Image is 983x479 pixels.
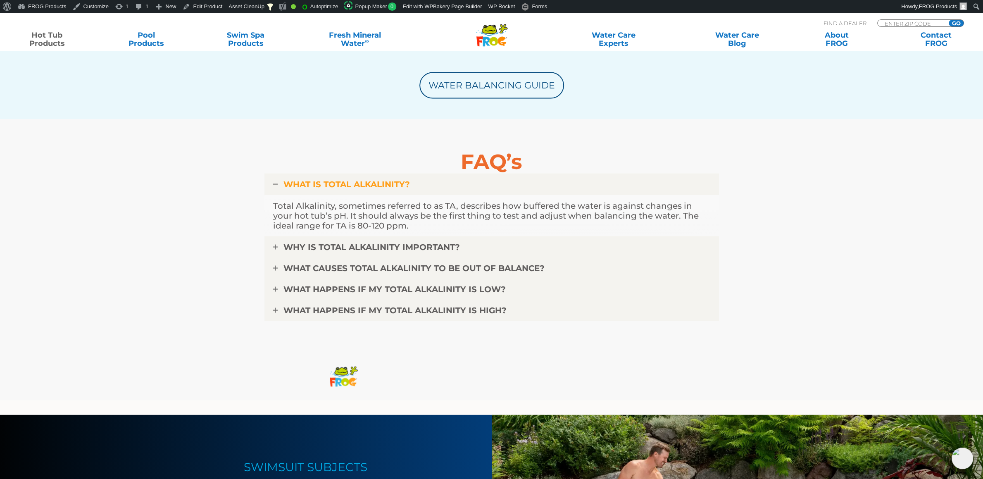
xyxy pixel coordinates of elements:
[8,31,86,48] a: Hot TubProducts
[419,72,564,99] a: Water Balancing Guide
[307,31,403,48] a: Fresh MineralWater∞
[264,279,719,300] a: WHAT HAPPENS IF MY TOTAL ALKALINITY IS LOW?
[283,305,507,315] span: WHAT HAPPENS IF MY TOTAL ALKALINITY IS HIGH?
[283,179,410,189] span: WHAT IS TOTAL ALKALINITY?
[283,263,545,273] span: WHAT CAUSES TOTAL ALKALINITY TO BE OUT OF BALANCE?
[365,38,369,44] sup: ∞
[207,31,284,48] a: Swim SpaProducts
[244,460,450,474] h4: SWIMSUIT SUBJECTS
[273,201,710,231] p: Total Alkalinity, sometimes referred to as TA, describes how buffered the water is against change...
[551,31,676,48] a: Water CareExperts
[884,20,940,27] input: Zip Code Form
[798,31,875,48] a: AboutFROG
[824,19,866,27] p: Find A Dealer
[291,4,296,9] div: Good
[264,150,719,174] h5: FAQ’s
[264,236,719,258] a: WHY IS TOTAL ALKALINITY IMPORTANT?
[283,242,460,252] span: WHY IS TOTAL ALKALINITY IMPORTANT?
[388,2,397,11] span: 0
[264,174,719,195] a: WHAT IS TOTAL ALKALINITY?
[264,257,719,279] a: WHAT CAUSES TOTAL ALKALINITY TO BE OUT OF BALANCE?
[919,3,957,10] span: FROG Products
[108,31,185,48] a: PoolProducts
[283,284,506,294] span: WHAT HAPPENS IF MY TOTAL ALKALINITY IS LOW?
[949,20,964,26] input: GO
[328,361,359,390] img: frog-products-logo-small
[264,300,719,321] a: WHAT HAPPENS IF MY TOTAL ALKALINITY IS HIGH?
[952,448,973,469] img: openIcon
[897,31,975,48] a: ContactFROG
[699,31,776,48] a: Water CareBlog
